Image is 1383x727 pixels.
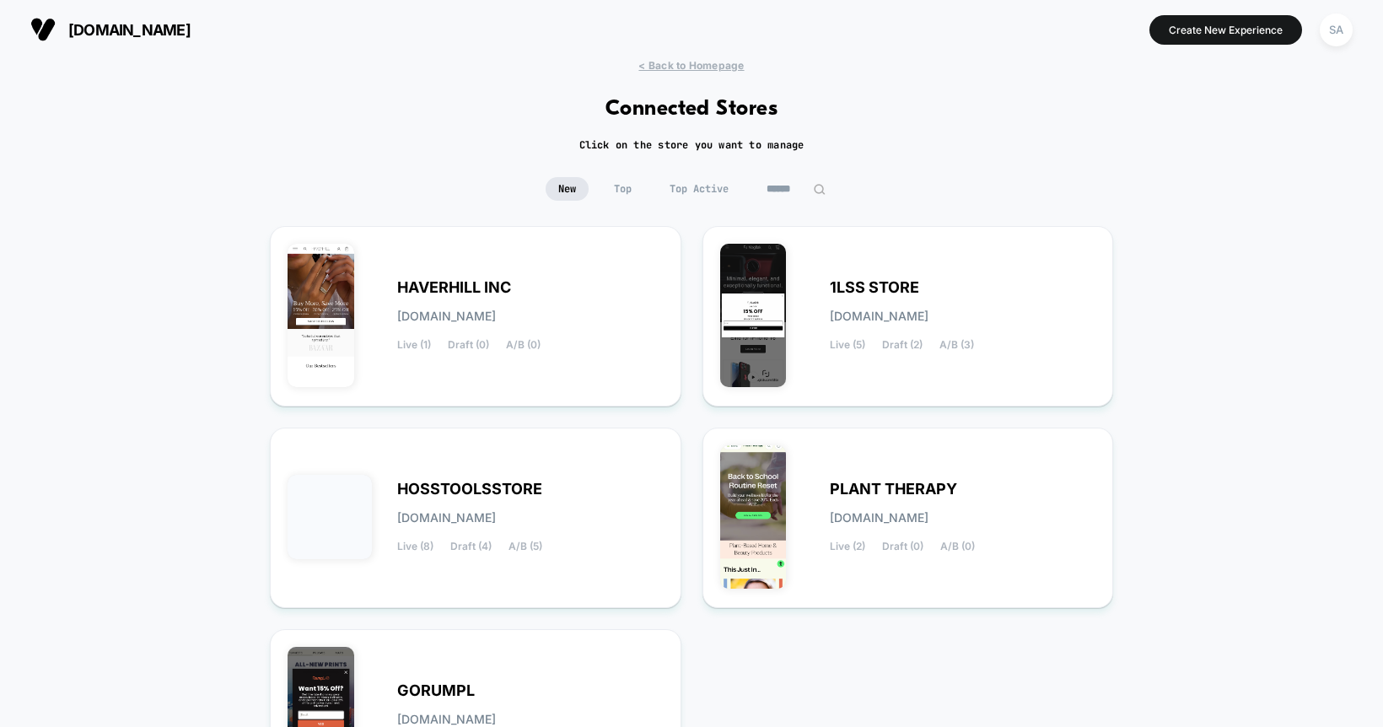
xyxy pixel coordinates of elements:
span: HOSSTOOLSSTORE [397,483,542,495]
span: GORUMPL [397,685,475,697]
span: Draft (4) [450,541,492,552]
img: HAVERHILL_INC [288,244,354,387]
span: A/B (5) [509,541,542,552]
span: Top [601,177,644,201]
span: [DOMAIN_NAME] [830,512,928,524]
img: HOSSTOOLSSTORE [288,475,372,559]
span: < Back to Homepage [638,59,744,72]
h2: Click on the store you want to manage [579,138,805,152]
span: A/B (3) [939,339,974,351]
span: Live (8) [397,541,433,552]
span: Live (2) [830,541,865,552]
span: Live (1) [397,339,431,351]
span: HAVERHILL INC [397,282,511,293]
span: New [546,177,589,201]
span: [DOMAIN_NAME] [68,21,191,39]
span: 1LSS STORE [830,282,919,293]
img: PLANT_THERAPY [720,445,787,589]
span: Live (5) [830,339,865,351]
div: SA [1320,13,1353,46]
h1: Connected Stores [605,97,778,121]
img: 1LSS_STORE [720,244,787,387]
span: [DOMAIN_NAME] [397,714,496,725]
button: SA [1315,13,1358,47]
button: [DOMAIN_NAME] [25,16,196,43]
span: [DOMAIN_NAME] [397,512,496,524]
img: edit [813,183,826,196]
span: PLANT THERAPY [830,483,957,495]
span: [DOMAIN_NAME] [397,310,496,322]
span: [DOMAIN_NAME] [830,310,928,322]
span: A/B (0) [506,339,541,351]
img: Visually logo [30,17,56,42]
span: Top Active [657,177,741,201]
span: Draft (0) [882,541,923,552]
span: Draft (0) [448,339,489,351]
span: A/B (0) [940,541,975,552]
button: Create New Experience [1149,15,1302,45]
span: Draft (2) [882,339,923,351]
